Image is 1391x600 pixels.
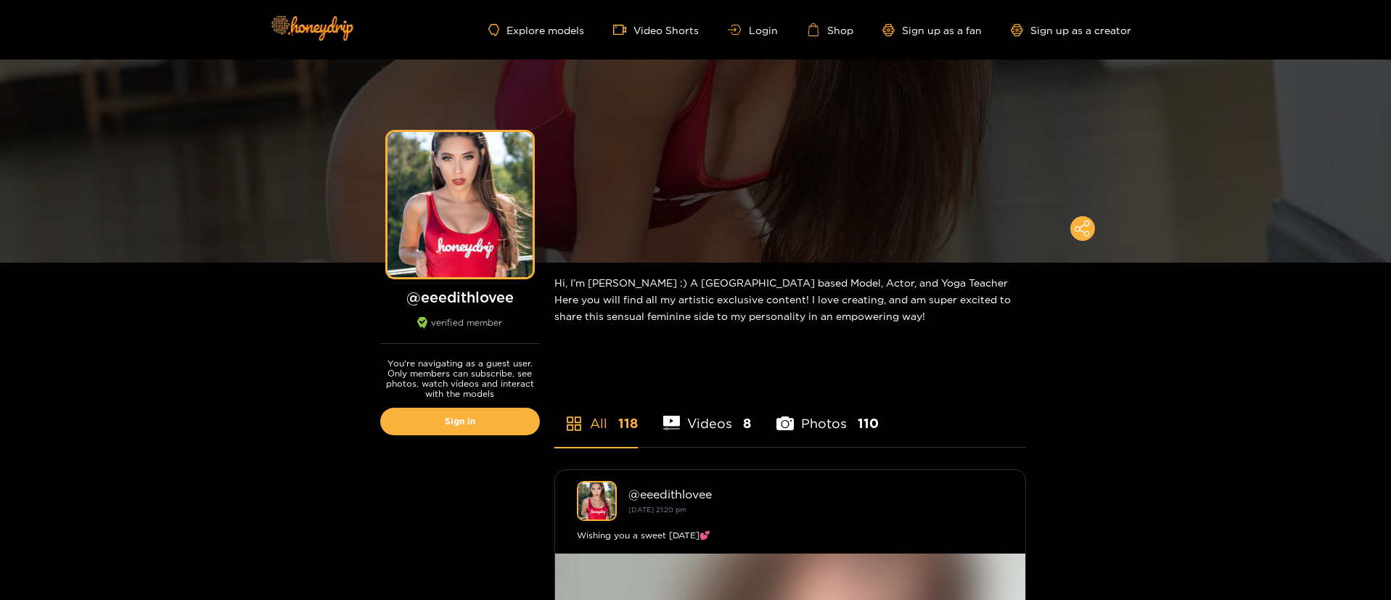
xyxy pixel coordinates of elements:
a: Shop [807,23,853,36]
a: Sign up as a creator [1011,24,1131,36]
a: Login [728,25,777,36]
li: All [554,382,638,447]
span: 118 [618,414,638,432]
div: @ eeedithlovee [628,488,1004,501]
img: eeedithlovee [577,481,617,521]
span: video-camera [613,23,633,36]
li: Videos [663,382,752,447]
span: appstore [565,415,583,432]
small: [DATE] 21:20 pm [628,506,686,514]
div: Hi, I’m [PERSON_NAME] :) A [GEOGRAPHIC_DATA] based Model, Actor, and Yoga Teacher Here you will f... [554,263,1026,336]
span: 110 [858,414,879,432]
div: Wishing you a sweet [DATE]💕 [577,528,1004,543]
p: You're navigating as a guest user. Only members can subscribe, see photos, watch videos and inter... [380,358,540,399]
span: 8 [743,414,751,432]
div: verified member [380,317,540,344]
a: Video Shorts [613,23,699,36]
h1: @ eeedithlovee [380,288,540,306]
li: Photos [776,382,879,447]
a: Explore models [488,24,584,36]
a: Sign up as a fan [882,24,982,36]
a: Sign in [380,408,540,435]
